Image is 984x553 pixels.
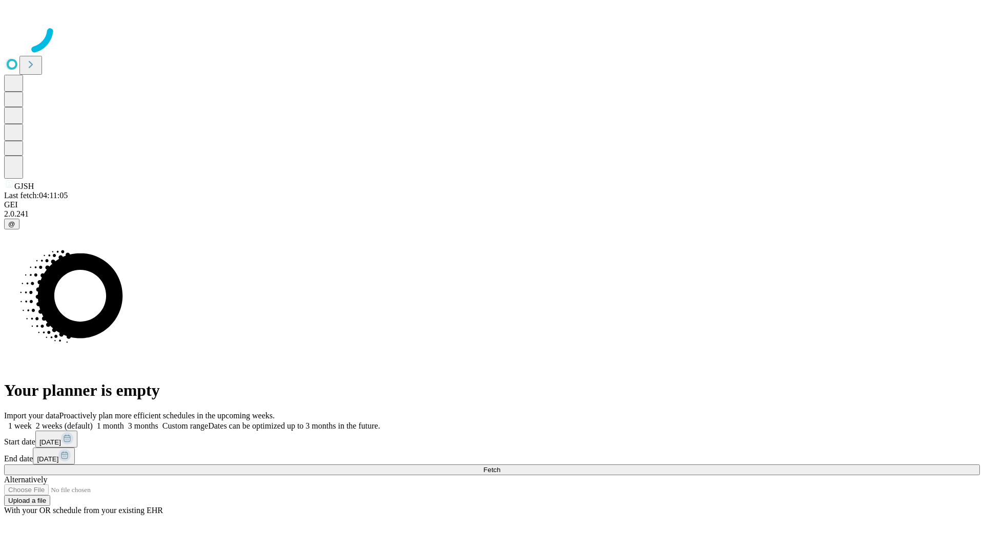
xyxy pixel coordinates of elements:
[4,431,980,448] div: Start date
[39,438,61,446] span: [DATE]
[4,495,50,506] button: Upload a file
[4,506,163,515] span: With your OR schedule from your existing EHR
[4,464,980,475] button: Fetch
[4,219,19,229] button: @
[4,448,980,464] div: End date
[14,182,34,190] span: GJSH
[4,411,59,420] span: Import your data
[4,475,47,484] span: Alternatively
[33,448,75,464] button: [DATE]
[162,421,208,430] span: Custom range
[4,200,980,209] div: GEI
[8,421,32,430] span: 1 week
[59,411,275,420] span: Proactively plan more efficient schedules in the upcoming weeks.
[128,421,158,430] span: 3 months
[483,466,500,474] span: Fetch
[208,421,380,430] span: Dates can be optimized up to 3 months in the future.
[97,421,124,430] span: 1 month
[8,220,15,228] span: @
[35,431,77,448] button: [DATE]
[36,421,93,430] span: 2 weeks (default)
[4,191,68,200] span: Last fetch: 04:11:05
[4,209,980,219] div: 2.0.241
[4,381,980,400] h1: Your planner is empty
[37,455,58,463] span: [DATE]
